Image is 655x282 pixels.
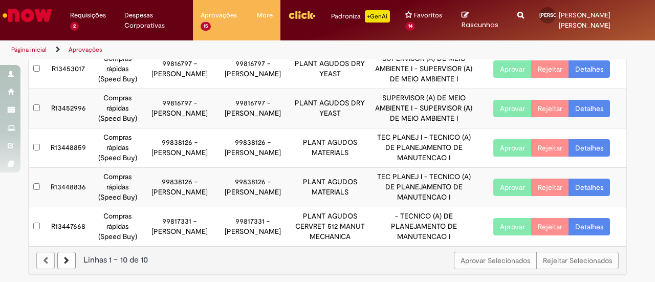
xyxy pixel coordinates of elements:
[493,179,532,196] button: Aprovar
[257,10,273,20] span: More
[288,7,316,23] img: click_logo_yellow_360x200.png
[124,10,185,31] span: Despesas Corporativas
[1,5,54,26] img: ServiceNow
[143,167,216,207] td: 99838126 - [PERSON_NAME]
[70,10,106,20] span: Requisições
[201,10,237,20] span: Aprovações
[143,89,216,128] td: 99816797 - [PERSON_NAME]
[45,89,92,128] td: R13452996
[36,254,619,266] div: Linhas 1 − 10 de 10
[216,128,289,167] td: 99838126 - [PERSON_NAME]
[365,10,390,23] p: +GenAi
[289,167,370,207] td: PLANT AGUDOS MATERIALS
[92,207,143,246] td: Compras rápidas (Speed Buy)
[531,139,569,157] button: Rejeitar
[45,50,92,89] td: R13453017
[569,218,610,235] a: Detalhes
[11,46,47,54] a: Página inicial
[45,207,92,246] td: R13447668
[289,50,370,89] td: PLANT AGUDOS DRY YEAST
[493,139,532,157] button: Aprovar
[493,100,532,117] button: Aprovar
[289,207,370,246] td: PLANT AGUDOS CERVRET 512 MANUT MECHANICA
[201,22,211,31] span: 15
[331,10,390,23] div: Padroniza
[370,207,477,246] td: - TECNICO (A) DE PLANEJAMENTO DE MANUTENCAO I
[216,207,289,246] td: 99817331 - [PERSON_NAME]
[405,22,416,31] span: 14
[216,167,289,207] td: 99838126 - [PERSON_NAME]
[216,50,289,89] td: 99816797 - [PERSON_NAME]
[559,11,610,30] span: [PERSON_NAME] [PERSON_NAME]
[531,100,569,117] button: Rejeitar
[92,50,143,89] td: Compras rápidas (Speed Buy)
[531,179,569,196] button: Rejeitar
[462,11,501,30] a: Rascunhos
[569,60,610,78] a: Detalhes
[569,179,610,196] a: Detalhes
[92,167,143,207] td: Compras rápidas (Speed Buy)
[493,60,532,78] button: Aprovar
[70,22,79,31] span: 2
[531,60,569,78] button: Rejeitar
[462,20,498,30] span: Rascunhos
[493,218,532,235] button: Aprovar
[289,89,370,128] td: PLANT AGUDOS DRY YEAST
[414,10,442,20] span: Favoritos
[370,89,477,128] td: SUPERVISOR (A) DE MEIO AMBIENTE I - SUPERVISOR (A) DE MEIO AMBIENTE I
[45,128,92,167] td: R13448859
[289,128,370,167] td: PLANT AGUDOS MATERIALS
[539,12,579,18] span: [PERSON_NAME]
[531,218,569,235] button: Rejeitar
[143,207,216,246] td: 99817331 - [PERSON_NAME]
[569,139,610,157] a: Detalhes
[143,50,216,89] td: 99816797 - [PERSON_NAME]
[45,167,92,207] td: R13448836
[143,128,216,167] td: 99838126 - [PERSON_NAME]
[370,167,477,207] td: TEC PLANEJ I - TECNICO (A) DE PLANEJAMENTO DE MANUTENCAO I
[370,128,477,167] td: TEC PLANEJ I - TECNICO (A) DE PLANEJAMENTO DE MANUTENCAO I
[92,89,143,128] td: Compras rápidas (Speed Buy)
[8,40,429,59] ul: Trilhas de página
[92,128,143,167] td: Compras rápidas (Speed Buy)
[216,89,289,128] td: 99816797 - [PERSON_NAME]
[69,46,102,54] a: Aprovações
[569,100,610,117] a: Detalhes
[370,50,477,89] td: SUPERVISOR (A) DE MEIO AMBIENTE I - SUPERVISOR (A) DE MEIO AMBIENTE I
